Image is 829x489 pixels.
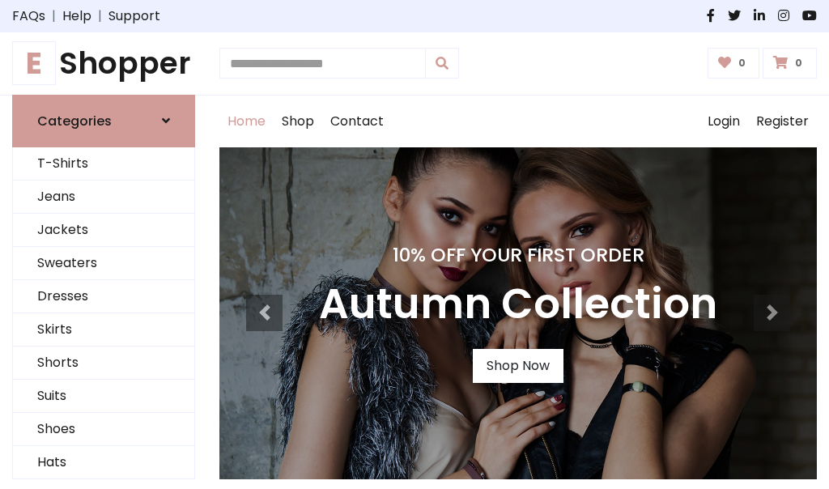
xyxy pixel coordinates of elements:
[13,147,194,181] a: T-Shirts
[791,56,806,70] span: 0
[13,214,194,247] a: Jackets
[13,347,194,380] a: Shorts
[12,45,195,82] a: EShopper
[708,48,760,79] a: 0
[274,96,322,147] a: Shop
[91,6,108,26] span: |
[13,413,194,446] a: Shoes
[319,244,717,266] h4: 10% Off Your First Order
[13,313,194,347] a: Skirts
[219,96,274,147] a: Home
[748,96,817,147] a: Register
[13,280,194,313] a: Dresses
[45,6,62,26] span: |
[108,6,160,26] a: Support
[13,181,194,214] a: Jeans
[12,45,195,82] h1: Shopper
[12,6,45,26] a: FAQs
[62,6,91,26] a: Help
[37,113,112,129] h6: Categories
[13,380,194,413] a: Suits
[12,95,195,147] a: Categories
[13,247,194,280] a: Sweaters
[473,349,563,383] a: Shop Now
[319,279,717,330] h3: Autumn Collection
[12,41,56,85] span: E
[763,48,817,79] a: 0
[322,96,392,147] a: Contact
[734,56,750,70] span: 0
[13,446,194,479] a: Hats
[699,96,748,147] a: Login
